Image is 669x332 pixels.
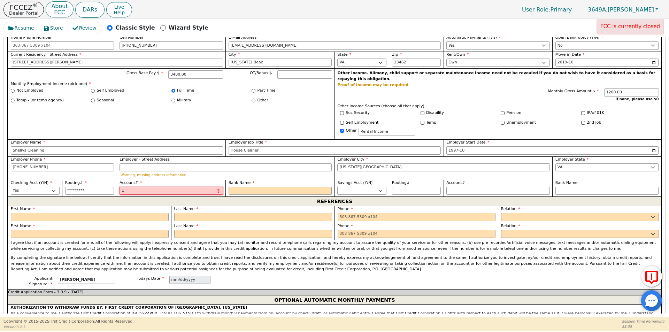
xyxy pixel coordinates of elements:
[11,163,114,172] input: 303-867-5309 x104
[11,140,45,145] span: Employer Name
[106,2,132,17] button: LiveHelp
[338,213,495,221] input: 303-867-5309 x104
[9,11,38,15] p: Dealer Portal
[525,96,659,102] p: If none, please use $0
[548,89,599,93] span: Monthly Gross Amount $
[446,35,500,40] span: Automatic Payments (Y/N)
[337,180,372,185] span: Savings Acct (Y/N)
[29,276,52,287] span: Applicant Signature:
[120,180,142,185] span: Account#
[51,3,68,9] p: About
[588,6,608,13] span: 3649A:
[75,2,105,18] button: DARs
[11,240,659,252] p: I agree that if an account is created for me, all of the following will apply: I expressly consen...
[587,110,604,116] label: IRA/401K
[317,197,352,206] span: REFERENCES
[250,71,272,75] span: OT/Bonus $
[392,52,402,57] span: Zip
[16,88,43,94] label: Not Employed
[3,22,39,34] button: Resume
[11,52,82,57] span: Current Residency - Street Address
[257,98,268,103] label: Other
[446,146,659,155] input: YYYY-MM-DD
[421,121,424,125] input: Y/N
[79,24,97,32] span: Review
[346,110,370,116] label: Soc Security
[11,207,35,211] span: First Name
[501,111,505,115] input: Y/N
[16,98,64,103] label: Temp - (or temp agency)
[392,180,410,185] span: Routing#
[446,180,465,185] span: Account#
[11,224,35,228] span: First Name
[229,180,254,185] span: Bank Name
[600,23,660,30] span: FCC is currently closed
[337,157,368,162] span: Employer City
[177,98,191,103] label: Military
[515,3,579,16] a: User Role:Primary
[555,52,585,57] span: Move-in Date
[97,98,114,103] label: Seasonal
[174,224,198,228] span: Last Name
[229,35,257,40] span: E-Mail Address
[580,4,666,15] button: 3649A:[PERSON_NAME]
[115,24,155,32] p: Classic Style
[515,3,579,16] p: Primary
[337,52,351,57] span: State
[257,88,276,94] label: Part Time
[340,111,344,115] input: Y/N
[11,41,114,50] input: 303-867-5309 x104
[11,180,52,185] span: Checking Acct (Y/N)
[8,289,661,295] div: Credit Application Form - 3.0.9 - [DATE]
[338,83,659,87] p: Proof of income may be required
[68,22,102,34] button: Review
[507,120,536,126] label: Unemployment
[346,128,357,134] label: Other
[622,319,666,324] p: Session Time Remaining:
[392,59,441,67] input: 90210
[622,324,666,329] p: 53:35
[555,59,659,67] input: YYYY-MM-DD
[501,224,520,228] span: Relation
[229,140,267,145] span: Employer Job Title
[11,157,46,162] span: Employer Phone
[137,276,164,281] span: Todays Date
[426,110,444,116] label: Disability
[50,24,63,32] span: Store
[120,157,170,162] span: Employer - Street Address
[11,305,247,310] strong: AUTHORIZATION TO WITHDRAW FUNDS BY: FIRST CREDIT CORPORATION OF [GEOGRAPHIC_DATA], [US_STATE]
[501,207,520,211] span: Relation
[555,157,589,162] span: Employer State
[588,6,654,13] span: [PERSON_NAME]
[641,266,662,287] button: Report Error to FCC
[446,140,489,145] span: Employer Start Date
[95,319,133,324] span: All Rights Reserved.
[9,4,38,11] p: FCCEZ
[51,10,68,15] p: FCC
[3,324,133,330] p: Version 3.2.3
[114,10,125,15] span: Help
[114,4,125,10] span: Live
[174,207,198,211] span: Last Name
[11,255,659,272] p: By completing the signature line below, I certify that the information in this application is com...
[338,103,659,109] p: Other Income Sources (choose all that apply)
[338,230,495,238] input: 303-867-5309 x104
[46,1,73,18] button: AboutFCC
[522,6,550,13] span: User Role :
[126,71,163,75] span: Gross Base Pay $
[338,224,353,228] span: Phone
[340,121,344,125] input: Y/N
[229,52,240,57] span: City
[11,81,332,87] p: Monthly Employment Income (pick one)
[3,2,44,17] button: FCCEZ®Dealer Portal
[274,295,395,304] span: OPTIONAL AUTOMATIC MONTHLY PAYMENTS
[11,35,52,40] span: Home Phone Number
[33,2,38,8] sup: ®
[120,41,223,50] input: 303-867-5309 x104
[501,121,505,125] input: Y/N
